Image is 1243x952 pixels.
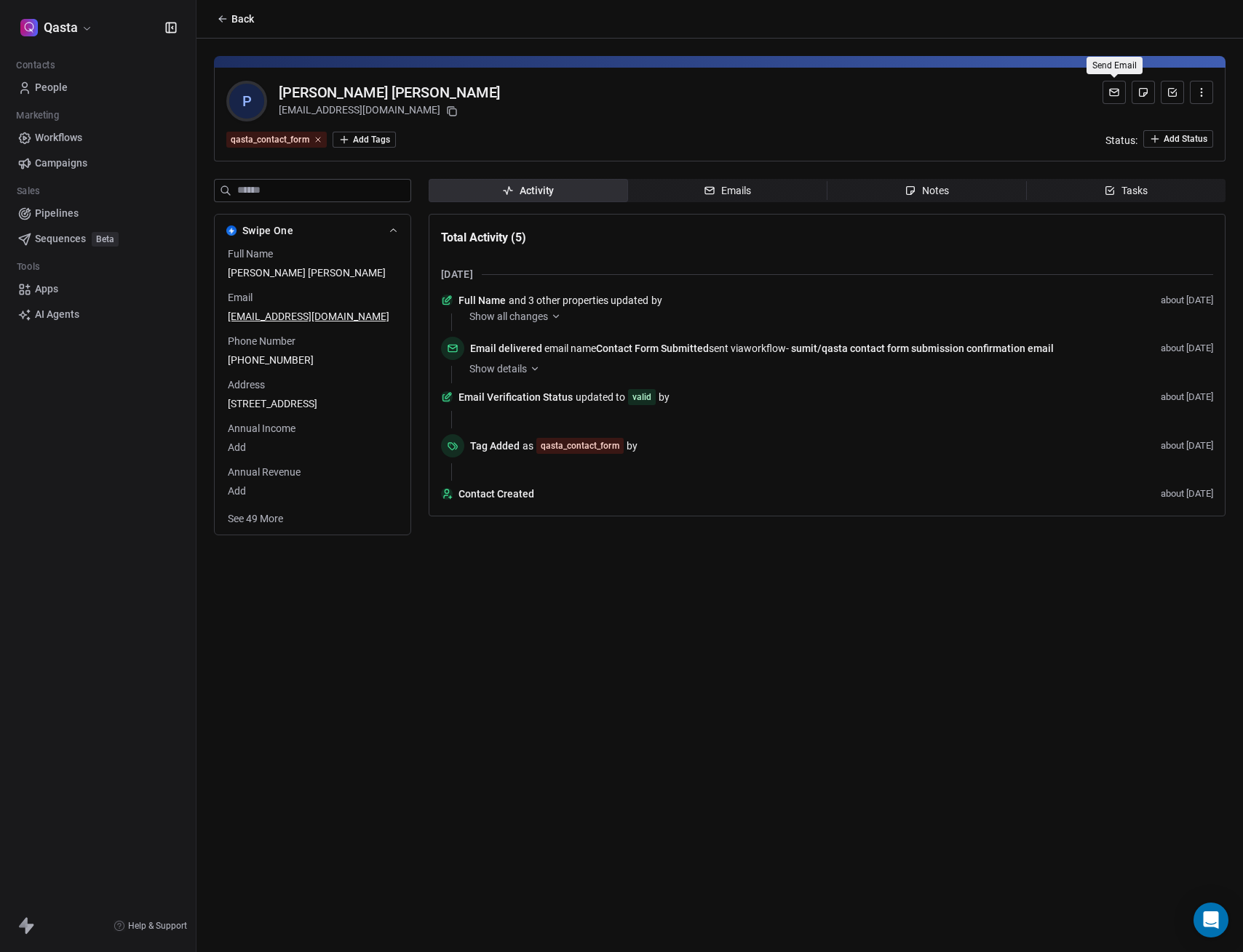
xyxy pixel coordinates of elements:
[470,439,520,453] span: Tag Added
[509,293,648,308] span: and 3 other properties updated
[35,281,58,297] span: Apps
[12,151,184,175] a: Campaigns
[469,309,1203,324] a: Show all changes
[35,80,68,95] span: People
[225,465,303,479] span: Annual Revenue
[458,487,1155,501] span: Contact Created
[226,225,237,236] img: Swipe One
[225,247,276,261] span: Full Name
[279,103,500,120] div: [EMAIL_ADDRESS][DOMAIN_NAME]
[44,18,78,37] span: Qasta
[225,377,268,392] span: Address
[651,293,662,308] span: by
[228,396,397,411] span: [STREET_ADDRESS]
[1104,183,1148,199] div: Tasks
[228,484,397,498] span: Add
[242,223,293,238] span: Swipe One
[12,277,184,301] a: Apps
[128,920,187,932] span: Help & Support
[441,267,473,281] span: [DATE]
[469,361,527,376] span: Show details
[576,390,625,404] span: updated to
[627,439,638,453] span: by
[225,334,298,348] span: Phone Number
[632,390,651,404] div: valid
[458,293,506,308] span: Full Name
[1105,133,1137,148] span: Status:
[228,309,397,324] span: [EMAIL_ADDRESS][DOMAIN_NAME]
[9,55,60,76] span: Contacts
[704,183,751,199] div: Emails
[10,256,46,278] span: Tools
[10,180,46,202] span: Sales
[35,206,79,221] span: Pipelines
[596,343,709,354] span: Contact Form Submitted
[1194,903,1228,937] div: Open Intercom Messenger
[208,6,263,32] button: Back
[12,227,184,251] a: SequencesBeta
[1161,391,1213,403] span: about [DATE]
[523,439,533,453] span: as
[35,231,86,247] span: Sequences
[219,505,292,532] button: See 49 More
[12,76,184,100] a: People
[470,341,1054,356] span: email name sent via workflow -
[20,19,38,36] img: Qasta%20Favicon.png
[469,309,548,324] span: Show all changes
[114,920,187,932] a: Help & Support
[229,84,264,119] span: P
[92,232,119,247] span: Beta
[228,353,397,367] span: [PHONE_NUMBER]
[541,439,619,452] div: qasta_contact_form
[1161,295,1213,306] span: about [DATE]
[1143,130,1213,148] button: Add Status
[469,361,1203,376] a: Show details
[35,156,87,171] span: Campaigns
[225,421,298,436] span: Annual Income
[231,12,254,26] span: Back
[659,390,670,404] span: by
[228,440,397,455] span: Add
[441,231,526,244] span: Total Activity (5)
[279,82,500,103] div: [PERSON_NAME] [PERSON_NAME]
[1161,343,1213,354] span: about [DATE]
[458,390,573,404] span: Email Verification Status
[231,133,309,146] div: qasta_contact_form
[9,105,65,127] span: Marketing
[215,247,410,535] div: Swipe OneSwipe One
[1092,60,1137,71] p: Send Email
[35,130,82,145] span: Workflows
[228,265,397,280] span: [PERSON_NAME] [PERSON_NAME]
[791,343,1054,354] span: sumit/qasta contact form submission confirmation email
[333,132,396,148] button: Add Tags
[35,307,79,322] span: AI Agents
[12,201,184,225] a: Pipelines
[12,126,184,150] a: Workflows
[470,343,542,354] span: Email delivered
[12,303,184,327] a: AI Agents
[215,215,410,247] button: Swipe OneSwipe One
[905,183,949,199] div: Notes
[1161,440,1213,452] span: about [DATE]
[1161,488,1213,500] span: about [DATE]
[225,290,255,305] span: Email
[17,15,96,40] button: Qasta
